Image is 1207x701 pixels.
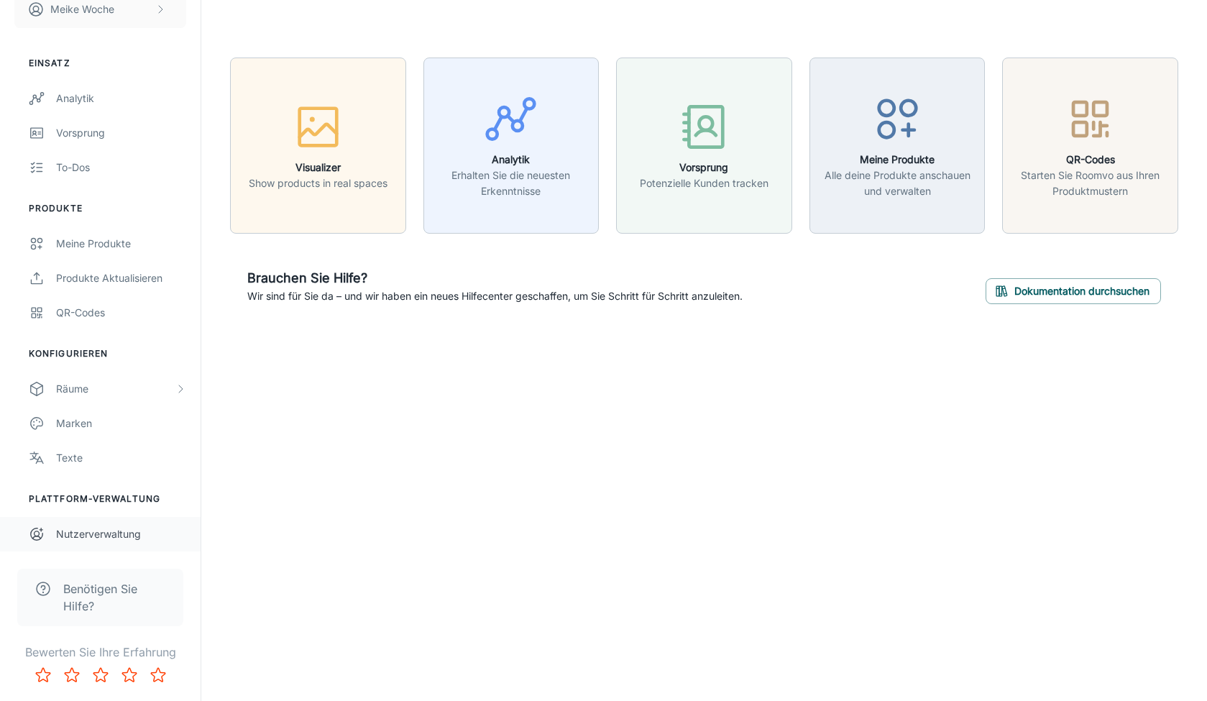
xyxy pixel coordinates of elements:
button: AnalytikErhalten Sie die neuesten Erkenntnisse [423,58,600,234]
p: Starten Sie Roomvo aus Ihren Produktmustern [1011,168,1169,199]
h6: Visualizer [249,160,387,175]
h6: QR-Codes [1011,152,1169,168]
h6: Brauchen Sie Hilfe? [247,268,743,288]
h6: Meine Produkte [819,152,976,168]
p: Show products in real spaces [249,175,387,191]
p: Alle deine Produkte anschauen und verwalten [819,168,976,199]
a: AnalytikErhalten Sie die neuesten Erkenntnisse [423,137,600,152]
button: VorsprungPotenzielle Kunden tracken [616,58,792,234]
p: Wir sind für Sie da – und wir haben ein neues Hilfecenter geschaffen, um Sie Schritt für Schritt ... [247,288,743,304]
button: Dokumentation durchsuchen [986,278,1161,304]
div: QR-Codes [56,305,186,321]
div: Produkte aktualisieren [56,270,186,286]
a: Dokumentation durchsuchen [986,283,1161,297]
p: Potenzielle Kunden tracken [640,175,768,191]
a: QR-CodesStarten Sie Roomvo aus Ihren Produktmustern [1002,137,1178,152]
button: VisualizerShow products in real spaces [230,58,406,234]
h6: Analytik [433,152,590,168]
div: Meine Produkte [56,236,186,252]
p: Erhalten Sie die neuesten Erkenntnisse [433,168,590,199]
div: Vorsprung [56,125,186,141]
button: Meine ProdukteAlle deine Produkte anschauen und verwalten [809,58,986,234]
h6: Vorsprung [640,160,768,175]
button: QR-CodesStarten Sie Roomvo aus Ihren Produktmustern [1002,58,1178,234]
div: Analytik [56,91,186,106]
div: To-dos [56,160,186,175]
a: Meine ProdukteAlle deine Produkte anschauen und verwalten [809,137,986,152]
p: Meike Woche [50,1,114,17]
a: VorsprungPotenzielle Kunden tracken [616,137,792,152]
